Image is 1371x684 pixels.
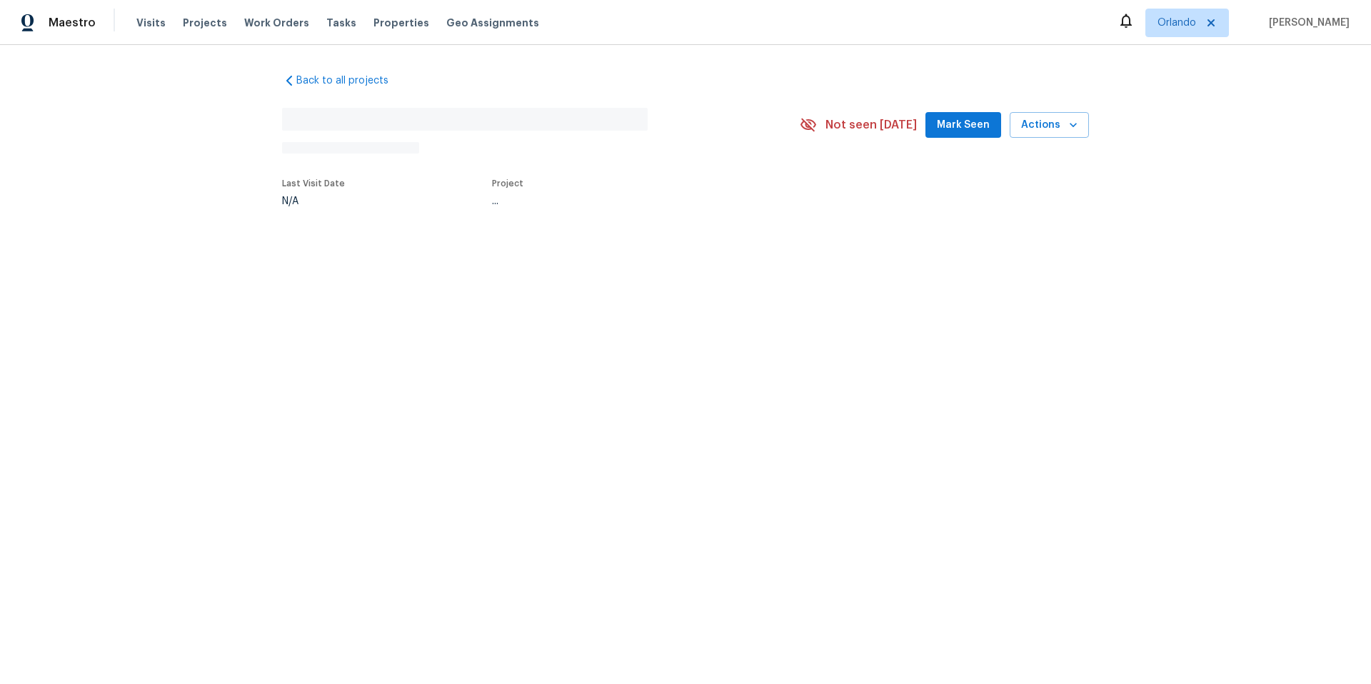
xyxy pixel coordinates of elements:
span: Orlando [1157,16,1196,30]
span: Visits [136,16,166,30]
span: Mark Seen [937,116,990,134]
span: Geo Assignments [446,16,539,30]
span: Projects [183,16,227,30]
div: ... [492,196,766,206]
span: Project [492,179,523,188]
span: [PERSON_NAME] [1263,16,1350,30]
span: Work Orders [244,16,309,30]
button: Actions [1010,112,1089,139]
span: Tasks [326,18,356,28]
span: Properties [373,16,429,30]
span: Maestro [49,16,96,30]
span: Actions [1021,116,1078,134]
span: Last Visit Date [282,179,345,188]
span: Not seen [DATE] [825,118,917,132]
a: Back to all projects [282,74,419,88]
div: N/A [282,196,345,206]
button: Mark Seen [925,112,1001,139]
